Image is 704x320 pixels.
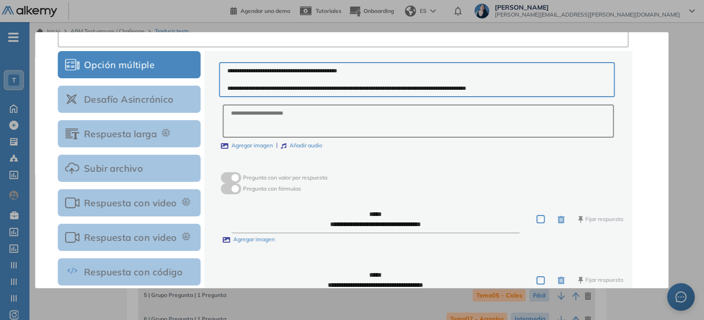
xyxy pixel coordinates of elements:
[223,235,275,244] label: Agregar imagen
[58,258,200,285] button: Respuesta con código
[578,276,623,285] button: Fijar respuesta
[221,141,273,150] label: Agregar imagen
[58,189,200,216] button: Respuesta con video
[243,174,327,181] span: Pregunta con valor por respuesta
[281,141,322,150] label: Añadir audio
[58,51,200,78] button: Opción múltiple
[58,86,200,113] button: Desafío Asincrónico
[58,120,200,147] button: Respuesta larga
[58,155,200,182] button: Subir archivo
[243,185,301,192] span: Pregunta con fórmulas
[58,224,200,251] button: Respuesta con video
[578,215,623,224] button: Fijar respuesta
